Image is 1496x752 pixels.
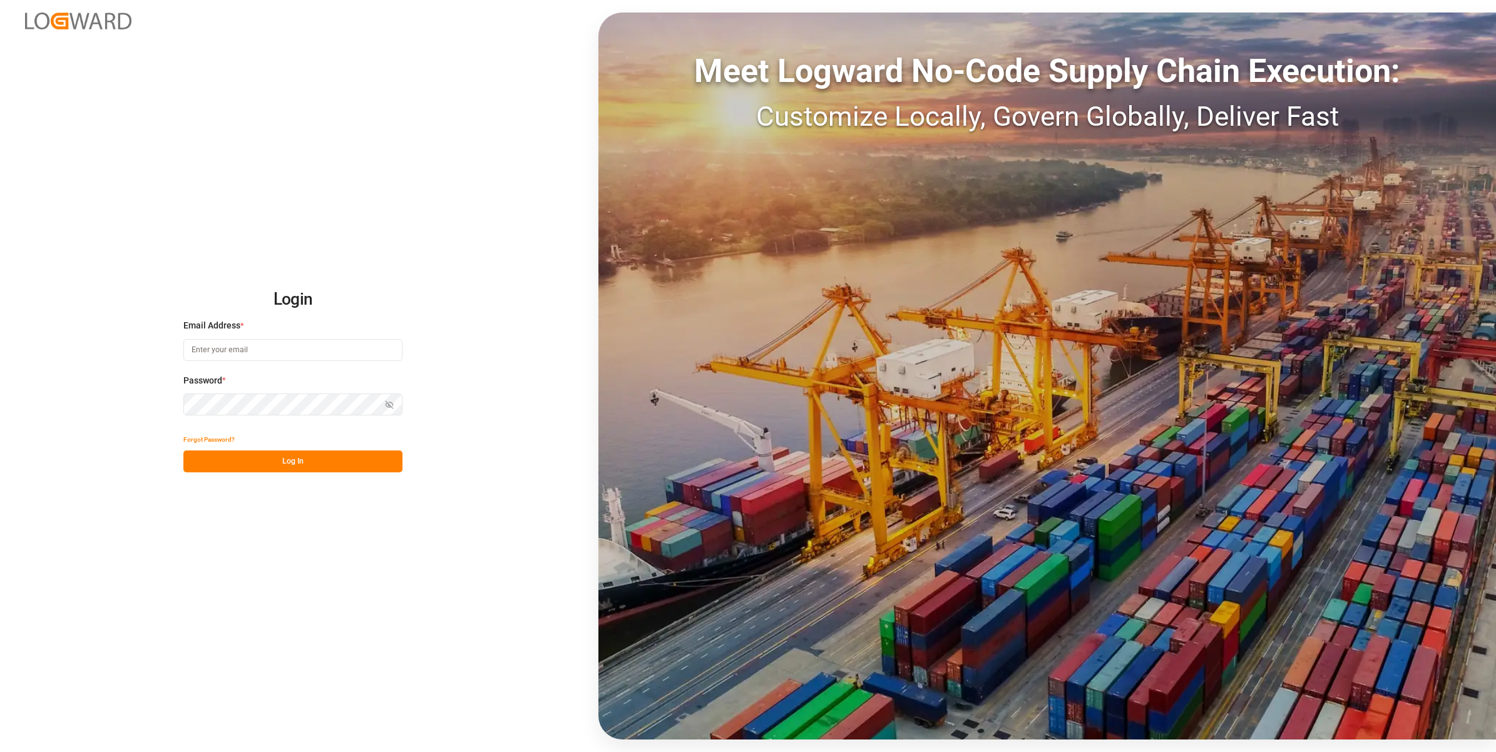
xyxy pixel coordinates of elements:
input: Enter your email [183,339,402,361]
button: Log In [183,450,402,472]
h2: Login [183,280,402,320]
div: Meet Logward No-Code Supply Chain Execution: [598,47,1496,96]
span: Password [183,374,222,387]
button: Forgot Password? [183,429,235,450]
div: Customize Locally, Govern Globally, Deliver Fast [598,96,1496,137]
span: Email Address [183,319,240,332]
img: Logward_new_orange.png [25,13,131,29]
